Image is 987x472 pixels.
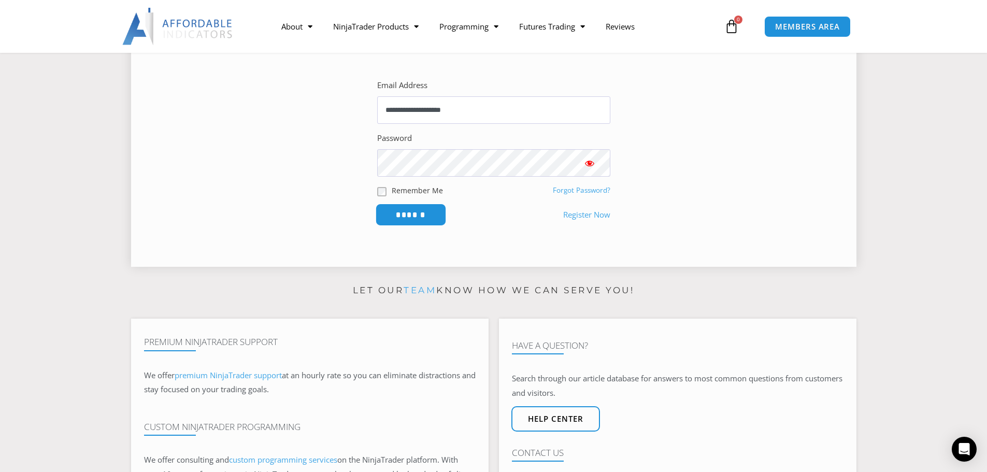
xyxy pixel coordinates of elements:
[764,16,851,37] a: MEMBERS AREA
[595,15,645,38] a: Reviews
[175,370,282,380] a: premium NinjaTrader support
[377,131,412,146] label: Password
[553,185,610,195] a: Forgot Password?
[392,185,443,196] label: Remember Me
[271,15,323,38] a: About
[512,448,843,458] h4: Contact Us
[528,415,583,423] span: Help center
[229,454,337,465] a: custom programming services
[734,16,742,24] span: 0
[512,371,843,401] p: Search through our article database for answers to most common questions from customers and visit...
[509,15,595,38] a: Futures Trading
[131,282,856,299] p: Let our know how we can serve you!
[775,23,840,31] span: MEMBERS AREA
[511,406,600,432] a: Help center
[271,15,722,38] nav: Menu
[323,15,429,38] a: NinjaTrader Products
[122,8,234,45] img: LogoAI | Affordable Indicators – NinjaTrader
[709,11,754,41] a: 0
[144,422,476,432] h4: Custom NinjaTrader Programming
[512,340,843,351] h4: Have A Question?
[144,337,476,347] h4: Premium NinjaTrader Support
[404,285,436,295] a: team
[144,370,175,380] span: We offer
[429,15,509,38] a: Programming
[952,437,977,462] div: Open Intercom Messenger
[144,370,476,395] span: at an hourly rate so you can eliminate distractions and stay focused on your trading goals.
[563,208,610,222] a: Register Now
[569,149,610,177] button: Show password
[377,78,427,93] label: Email Address
[144,454,337,465] span: We offer consulting and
